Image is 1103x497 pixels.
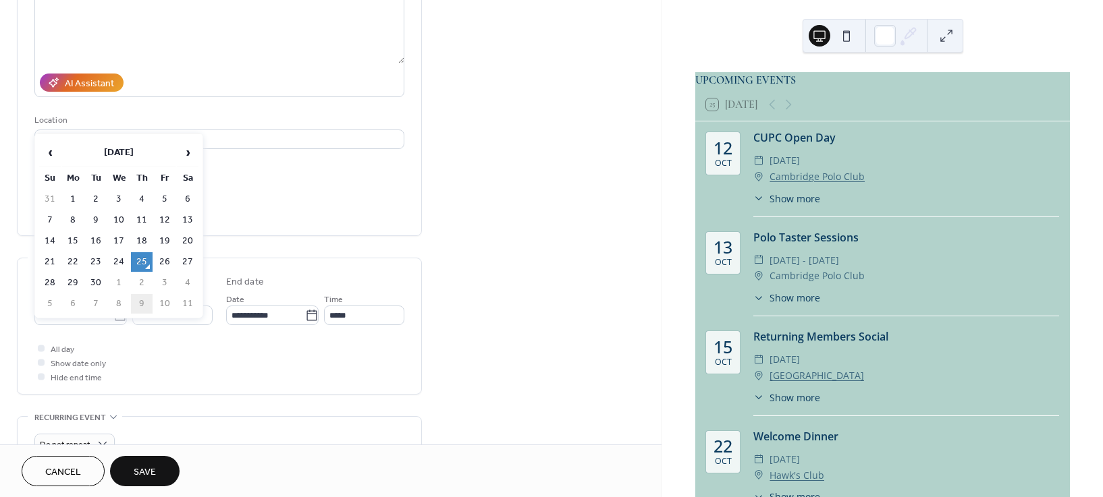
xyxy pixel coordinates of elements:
th: Su [39,169,61,188]
button: ​Show more [753,390,820,405]
span: Recurring event [34,411,106,425]
a: [GEOGRAPHIC_DATA] [770,368,864,384]
td: 31 [39,189,61,209]
div: UPCOMING EVENTS [695,72,1070,88]
span: Cancel [45,465,81,479]
span: Show date only [51,357,106,371]
td: 2 [85,189,107,209]
a: Hawk's Club [770,467,824,484]
td: 23 [85,252,107,272]
div: 12 [714,140,732,156]
td: 5 [39,294,61,314]
div: Oct [715,258,732,267]
span: › [178,139,198,166]
td: 3 [108,189,130,209]
div: Oct [715,159,732,168]
a: Cancel [22,456,105,486]
td: 4 [131,189,153,209]
th: Th [131,169,153,188]
a: Cambridge Polo Club [770,169,865,185]
th: We [108,169,130,188]
div: Polo Taster Sessions [753,229,1059,245]
span: Time [324,293,343,307]
span: Show more [770,390,820,405]
td: 18 [131,231,153,251]
td: 7 [39,210,61,230]
div: Welcome Dinner [753,428,1059,444]
div: ​ [753,169,764,185]
span: ‹ [40,139,60,166]
th: [DATE] [62,138,176,167]
td: 1 [62,189,84,209]
td: 28 [39,273,61,293]
div: 15 [714,339,732,355]
div: Oct [715,457,732,466]
td: 3 [154,273,176,293]
button: ​Show more [753,291,820,305]
td: 22 [62,252,84,272]
th: Sa [177,169,198,188]
div: Oct [715,358,732,367]
div: 22 [714,438,732,455]
div: Returning Members Social [753,328,1059,345]
td: 11 [131,210,153,230]
td: 13 [177,210,198,230]
span: Show more [770,291,820,305]
div: ​ [753,368,764,384]
span: [DATE] [770,152,800,169]
div: ​ [753,192,764,206]
span: [DATE] - [DATE] [770,252,839,268]
td: 8 [108,294,130,314]
span: All day [51,343,74,357]
div: Location [34,113,402,127]
td: 24 [108,252,130,272]
td: 25 [131,252,153,272]
span: Date [226,293,244,307]
div: 13 [714,239,732,256]
td: 9 [85,210,107,230]
td: 11 [177,294,198,314]
td: 26 [154,252,176,272]
td: 16 [85,231,107,251]
td: 5 [154,189,176,209]
th: Fr [154,169,176,188]
td: 15 [62,231,84,251]
td: 29 [62,273,84,293]
th: Tu [85,169,107,188]
span: Show more [770,192,820,206]
span: Hide end time [51,371,102,385]
span: Cambridge Polo Club [770,268,865,284]
div: ​ [753,467,764,484]
span: Do not repeat [40,437,90,452]
td: 17 [108,231,130,251]
span: [DATE] [770,451,800,467]
button: AI Assistant [40,74,124,92]
span: [DATE] [770,351,800,368]
td: 19 [154,231,176,251]
span: Save [134,465,156,479]
div: ​ [753,152,764,169]
div: AI Assistant [65,77,114,91]
div: ​ [753,390,764,405]
td: 6 [62,294,84,314]
div: ​ [753,451,764,467]
td: 30 [85,273,107,293]
td: 14 [39,231,61,251]
div: ​ [753,252,764,268]
td: 20 [177,231,198,251]
td: 12 [154,210,176,230]
div: End date [226,275,264,289]
td: 6 [177,189,198,209]
td: 9 [131,294,153,314]
div: ​ [753,268,764,284]
td: 21 [39,252,61,272]
td: 10 [108,210,130,230]
div: CUPC Open Day [753,129,1059,146]
div: ​ [753,351,764,368]
td: 27 [177,252,198,272]
div: ​ [753,291,764,305]
button: Save [110,456,180,486]
td: 8 [62,210,84,230]
td: 2 [131,273,153,293]
button: ​Show more [753,192,820,206]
